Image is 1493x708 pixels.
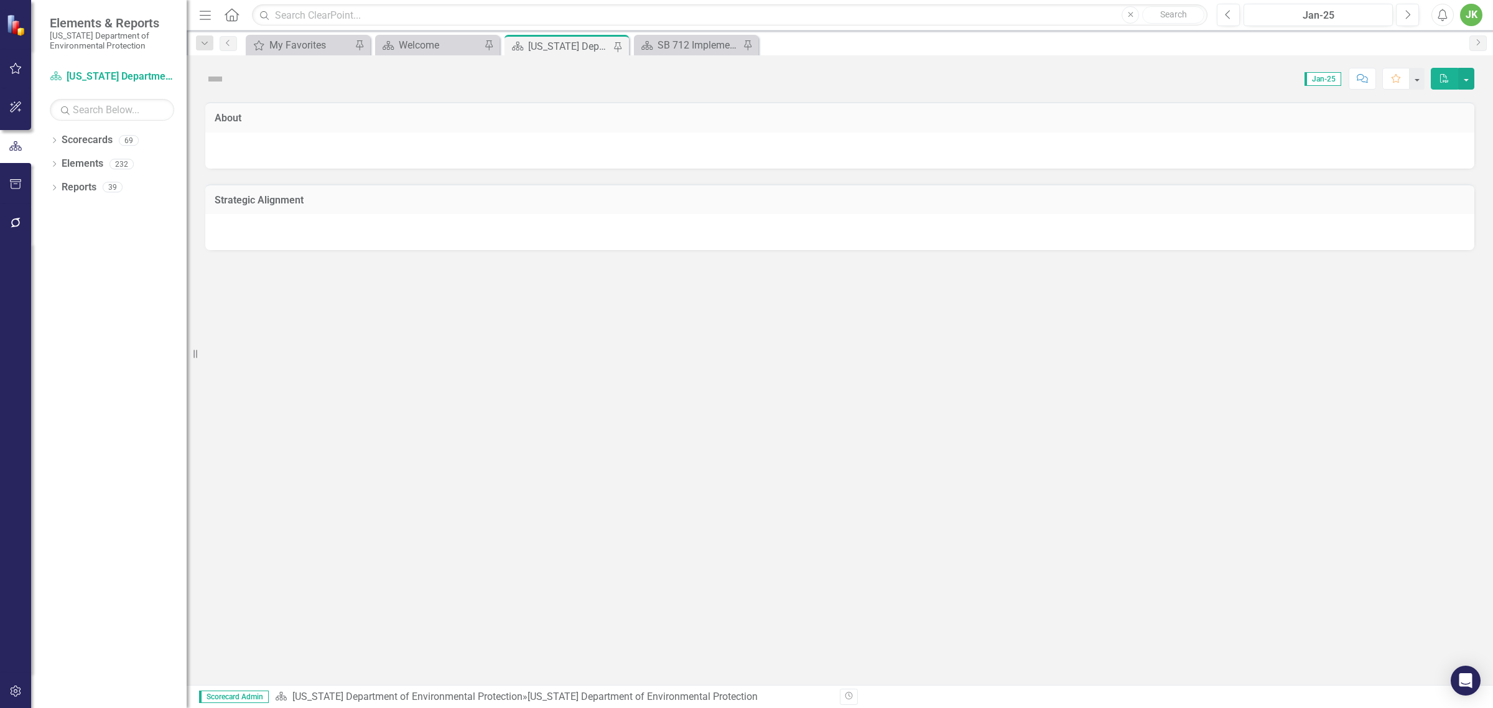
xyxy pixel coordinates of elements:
div: 39 [103,182,123,193]
img: ClearPoint Strategy [6,14,28,35]
button: JK [1460,4,1482,26]
div: Welcome [399,37,481,53]
div: Jan-25 [1248,8,1388,23]
img: Not Defined [205,69,225,89]
h3: About [215,113,1465,124]
a: Welcome [378,37,481,53]
a: Scorecards [62,133,113,147]
div: [US_STATE] Department of Environmental Protection [528,39,610,54]
span: Scorecard Admin [199,691,269,703]
div: » [275,690,830,704]
input: Search Below... [50,99,174,121]
a: [US_STATE] Department of Environmental Protection [292,691,523,702]
div: 69 [119,135,139,146]
div: SB 712 Implementation [658,37,740,53]
a: Reports [62,180,96,195]
input: Search ClearPoint... [252,4,1207,26]
div: 232 [109,159,134,169]
span: Jan-25 [1305,72,1341,86]
div: [US_STATE] Department of Environmental Protection [528,691,758,702]
a: Elements [62,157,103,171]
button: Search [1142,6,1204,24]
a: SB 712 Implementation [637,37,740,53]
span: Search [1160,9,1187,19]
div: My Favorites [269,37,351,53]
button: Jan-25 [1244,4,1393,26]
a: [US_STATE] Department of Environmental Protection [50,70,174,84]
small: [US_STATE] Department of Environmental Protection [50,30,174,51]
a: My Favorites [249,37,351,53]
div: Open Intercom Messenger [1451,666,1481,696]
h3: Strategic Alignment [215,195,1465,206]
span: Elements & Reports [50,16,174,30]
